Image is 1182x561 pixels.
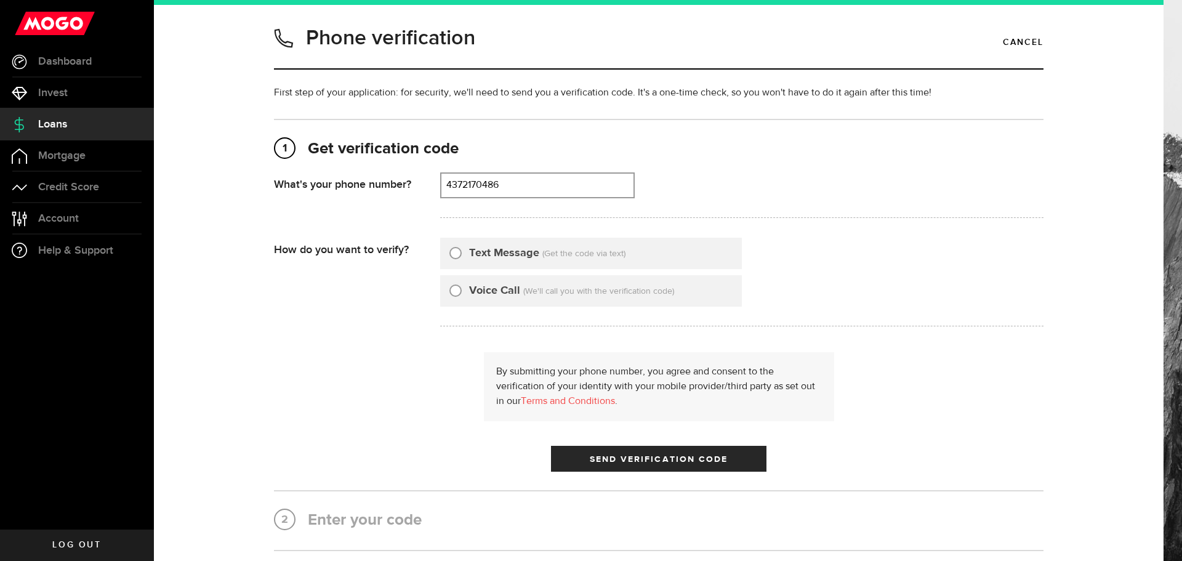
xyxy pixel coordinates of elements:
[449,245,462,257] input: Text Message
[484,352,834,421] div: By submitting your phone number, you agree and consent to the verification of your identity with ...
[551,446,766,472] button: Send Verification Code
[523,287,674,296] span: (We'll call you with the verification code)
[274,238,440,257] div: How do you want to verify?
[1003,32,1043,53] a: Cancel
[10,5,47,42] button: Open LiveChat chat widget
[274,86,1043,100] p: First step of your application: for security, we'll need to send you a verification code. It's a ...
[38,56,92,67] span: Dashboard
[38,119,67,130] span: Loans
[274,139,1043,160] h2: Get verification code
[449,283,462,295] input: Voice Call
[469,245,539,262] label: Text Message
[306,22,475,54] h1: Phone verification
[590,455,728,464] span: Send Verification Code
[274,172,440,192] div: What's your phone number?
[38,87,68,99] span: Invest
[521,397,615,406] a: Terms and Conditions
[38,213,79,224] span: Account
[52,541,101,549] span: Log out
[38,182,99,193] span: Credit Score
[542,249,625,258] span: (Get the code via text)
[274,510,1043,531] h2: Enter your code
[38,150,86,161] span: Mortgage
[469,283,520,299] label: Voice Call
[275,510,294,530] span: 2
[275,139,294,158] span: 1
[38,245,113,256] span: Help & Support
